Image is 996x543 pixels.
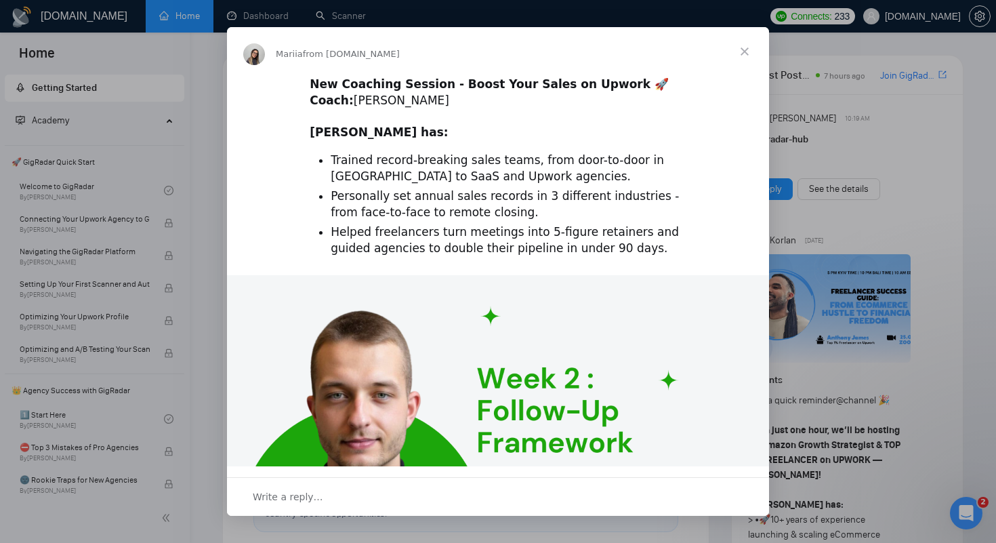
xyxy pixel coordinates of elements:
[276,49,303,59] span: Mariia
[331,153,686,185] li: Trained record-breaking sales teams, from door-to-door in [GEOGRAPHIC_DATA] to SaaS and Upwork ag...
[720,27,769,76] span: Close
[310,94,354,107] b: Coach:
[331,224,686,257] li: Helped freelancers turn meetings into 5-figure retainers and guided agencies to double their pipe...
[303,49,400,59] span: from [DOMAIN_NAME]
[331,188,686,221] li: Personally set annual sales records in 3 different industries - from face-to-face to remote closing.
[310,125,448,139] b: [PERSON_NAME] has:
[310,77,686,141] div: ​ [PERSON_NAME] ​ ​
[243,43,265,65] img: Profile image for Mariia
[227,477,769,516] div: Open conversation and reply
[253,488,323,506] span: Write a reply…
[310,77,669,91] b: New Coaching Session - Boost Your Sales on Upwork 🚀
